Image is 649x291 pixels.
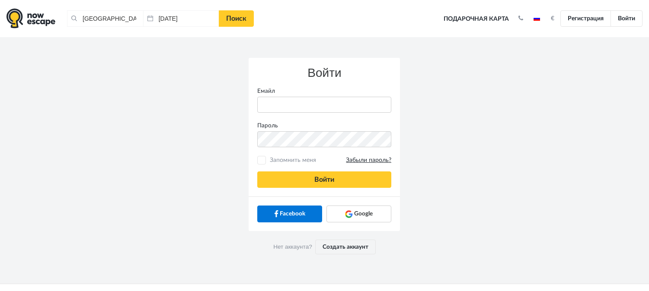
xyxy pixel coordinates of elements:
[251,87,398,95] label: Емайл
[315,240,376,254] a: Создать аккаунт
[259,158,265,163] input: Запомнить меняЗабыли пароль?
[611,10,643,27] a: Войти
[268,156,391,164] span: Запомнить меня
[251,121,398,130] label: Пароль
[534,16,540,21] img: ru.jpg
[551,16,554,22] strong: €
[257,171,391,188] button: Войти
[143,10,219,27] input: Дата
[326,206,391,222] a: Google
[346,156,391,164] a: Забыли пароль?
[547,14,559,23] button: €
[354,209,373,218] span: Google
[249,231,400,263] div: Нет аккаунта?
[441,9,512,28] a: Подарочная карта
[6,8,55,28] img: logo
[257,206,322,222] a: Facebook
[219,10,254,27] a: Поиск
[257,66,391,80] h3: Войти
[280,209,305,218] span: Facebook
[560,10,611,27] a: Регистрация
[67,10,143,27] input: Город или название квеста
